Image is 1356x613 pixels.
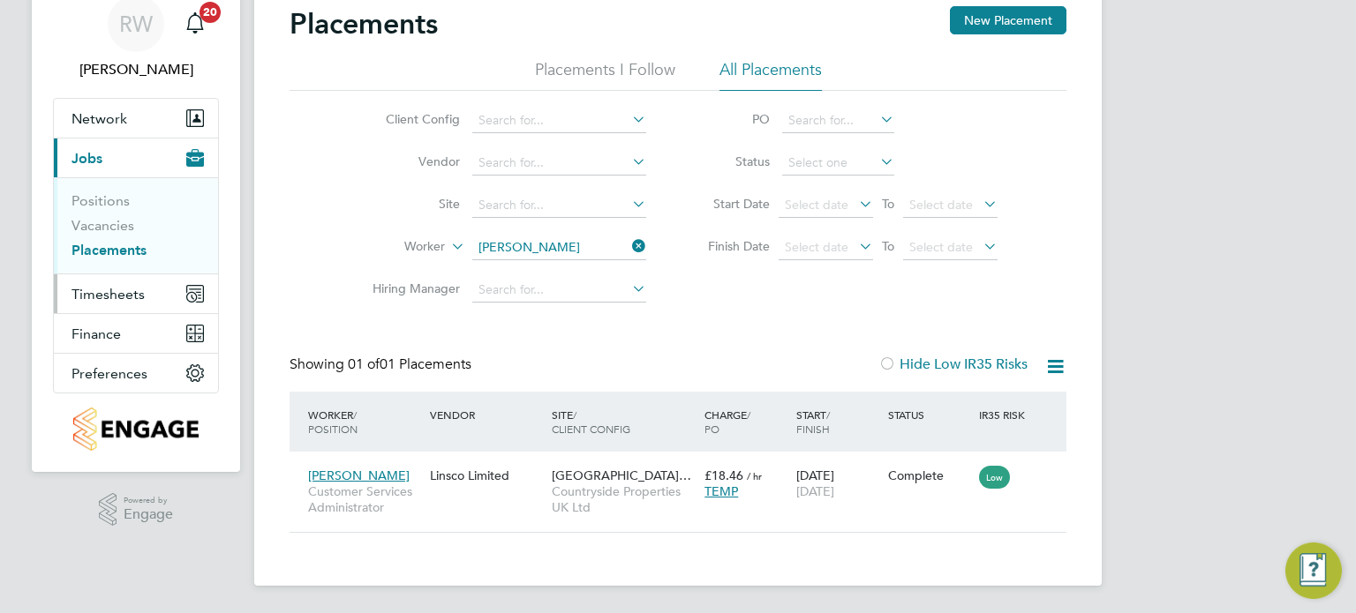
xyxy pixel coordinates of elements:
div: Worker [304,399,426,445]
input: Search for... [782,108,894,133]
button: Engage Resource Center [1285,542,1342,599]
div: Linsco Limited [426,459,547,492]
a: Powered byEngage [99,493,174,527]
input: Select one [782,151,894,176]
label: PO [690,111,770,127]
span: [PERSON_NAME] [308,467,410,483]
span: Select date [785,197,848,213]
li: Placements I Follow [535,59,675,91]
a: [PERSON_NAME]Customer Services AdministratorLinsco Limited[GEOGRAPHIC_DATA]…Countryside Propertie... [304,458,1066,473]
span: 20 [200,2,221,23]
span: / Client Config [552,407,630,436]
span: Engage [124,507,173,522]
label: Site [358,196,460,212]
span: Select date [909,197,973,213]
label: Vendor [358,153,460,169]
span: / Finish [796,407,830,436]
input: Search for... [472,151,646,176]
div: Status [884,399,976,430]
div: Charge [700,399,792,445]
span: To [877,192,900,215]
button: Timesheets [54,274,218,313]
input: Search for... [472,108,646,133]
input: Search for... [472,193,646,218]
span: / PO [704,407,750,436]
span: Timesheets [72,286,145,303]
input: Search for... [472,235,646,260]
span: Preferences [72,365,147,382]
label: Status [690,153,770,169]
div: Site [547,399,700,445]
div: Complete [888,467,971,483]
button: Preferences [54,354,218,392]
div: Showing [290,355,475,374]
span: / hr [747,469,762,482]
span: £18.46 [704,467,743,483]
button: Jobs [54,138,218,177]
label: Finish Date [690,238,770,254]
span: Countryside Properties UK Ltd [552,483,696,515]
span: 01 of [348,355,380,373]
div: [DATE] [792,459,884,508]
a: Placements [72,242,147,258]
span: Low [979,466,1010,489]
span: Network [72,110,127,127]
span: Select date [785,239,848,255]
span: Customer Services Administrator [308,483,421,515]
span: Select date [909,239,973,255]
a: Vacancies [72,217,134,234]
span: Jobs [72,150,102,167]
input: Search for... [472,278,646,303]
span: / Position [308,407,358,436]
label: Client Config [358,111,460,127]
span: 01 Placements [348,355,471,373]
label: Start Date [690,196,770,212]
button: New Placement [950,6,1066,34]
span: [GEOGRAPHIC_DATA]… [552,467,691,483]
span: To [877,235,900,258]
h2: Placements [290,6,438,41]
div: Vendor [426,399,547,430]
li: All Placements [719,59,822,91]
div: IR35 Risk [975,399,1036,430]
label: Hide Low IR35 Risks [878,355,1028,373]
span: Richard Walsh [53,59,219,80]
button: Finance [54,314,218,353]
button: Network [54,99,218,138]
a: Positions [72,192,130,209]
span: Finance [72,325,121,342]
span: TEMP [704,483,738,499]
a: Go to home page [53,407,219,451]
span: [DATE] [796,483,834,499]
div: Jobs [54,177,218,273]
label: Worker [343,238,445,256]
span: RW [119,12,153,35]
span: Powered by [124,493,173,508]
div: Start [792,399,884,445]
label: Hiring Manager [358,280,460,296]
img: countryside-properties-logo-retina.png [73,407,198,451]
